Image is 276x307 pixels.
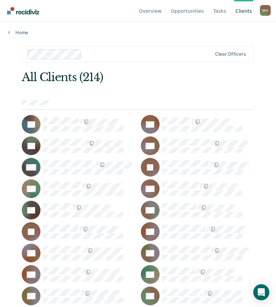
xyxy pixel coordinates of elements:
[7,7,39,14] img: Recidiviz
[260,5,271,16] div: M H
[22,70,208,84] div: All Clients (214)
[260,5,271,16] button: Profile dropdown button
[253,284,269,300] div: Open Intercom Messenger
[215,51,246,57] div: Clear officers
[8,29,268,36] a: Home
